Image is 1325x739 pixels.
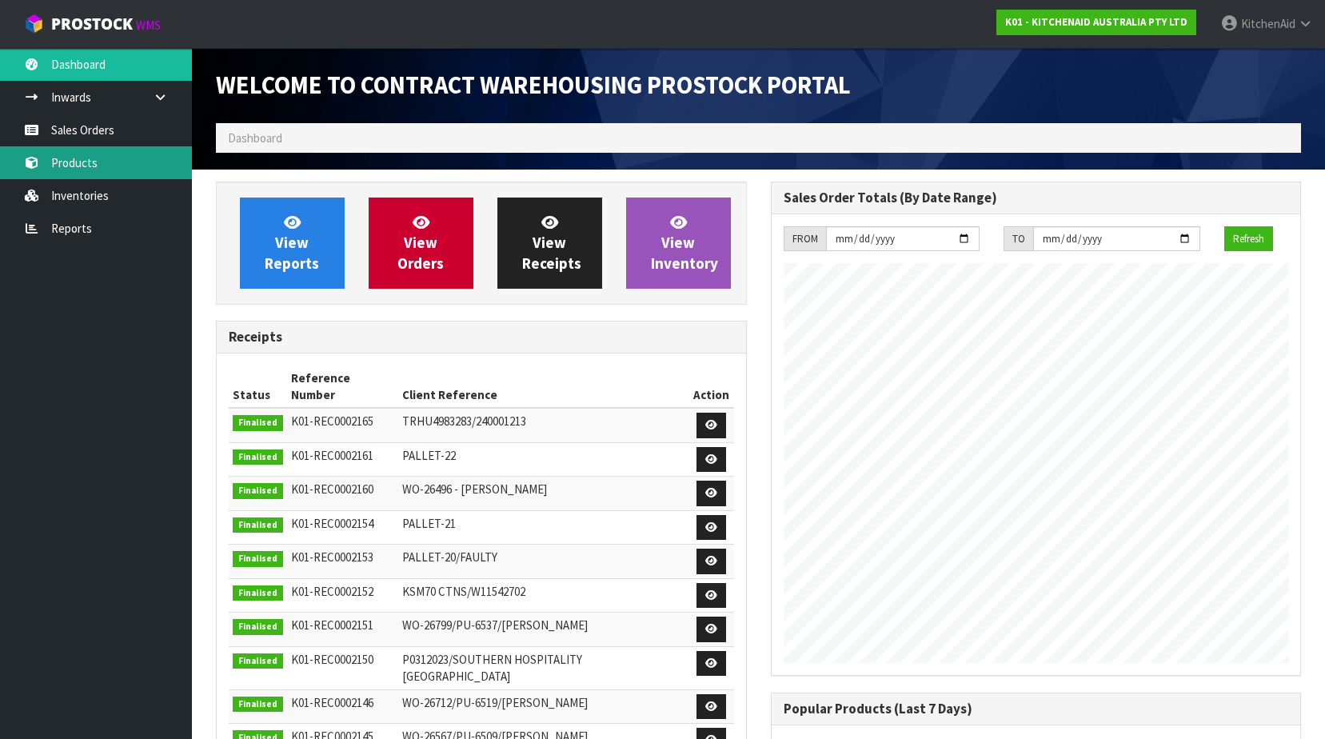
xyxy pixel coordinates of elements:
th: Action [689,366,733,409]
span: TRHU4983283/240001213 [402,413,526,429]
span: View Inventory [651,213,718,273]
span: PALLET-20/FAULTY [402,549,497,565]
div: FROM [784,226,826,252]
span: K01-REC0002165 [291,413,373,429]
span: View Receipts [522,213,581,273]
span: PALLET-21 [402,516,456,531]
span: ProStock [51,14,133,34]
span: Dashboard [228,130,282,146]
span: KitchenAid [1241,16,1295,31]
span: Finalised [233,483,283,499]
h3: Popular Products (Last 7 Days) [784,701,1289,717]
a: ViewReceipts [497,198,602,289]
span: K01-REC0002154 [291,516,373,531]
a: ViewInventory [626,198,731,289]
span: Finalised [233,517,283,533]
span: WO-26712/PU-6519/[PERSON_NAME] [402,695,588,710]
a: ViewOrders [369,198,473,289]
span: K01-REC0002151 [291,617,373,633]
span: K01-REC0002161 [291,448,373,463]
span: Finalised [233,551,283,567]
span: Finalised [233,697,283,713]
span: K01-REC0002152 [291,584,373,599]
span: K01-REC0002150 [291,652,373,667]
span: Finalised [233,585,283,601]
span: K01-REC0002146 [291,695,373,710]
a: ViewReports [240,198,345,289]
span: KSM70 CTNS/W11542702 [402,584,525,599]
h3: Receipts [229,330,734,345]
th: Client Reference [398,366,689,409]
span: Finalised [233,415,283,431]
strong: K01 - KITCHENAID AUSTRALIA PTY LTD [1005,15,1187,29]
span: Welcome to Contract Warehousing ProStock Portal [216,70,851,100]
small: WMS [136,18,161,33]
span: Finalised [233,449,283,465]
span: K01-REC0002160 [291,481,373,497]
span: P0312023/SOUTHERN HOSPITALITY [GEOGRAPHIC_DATA] [402,652,582,684]
div: TO [1004,226,1033,252]
h3: Sales Order Totals (By Date Range) [784,190,1289,206]
span: K01-REC0002153 [291,549,373,565]
span: Finalised [233,619,283,635]
button: Refresh [1224,226,1273,252]
span: Finalised [233,653,283,669]
span: View Orders [397,213,444,273]
span: WO-26496 - [PERSON_NAME] [402,481,547,497]
th: Status [229,366,287,409]
span: PALLET-22 [402,448,456,463]
th: Reference Number [287,366,399,409]
span: View Reports [265,213,319,273]
img: cube-alt.png [24,14,44,34]
span: WO-26799/PU-6537/[PERSON_NAME] [402,617,588,633]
